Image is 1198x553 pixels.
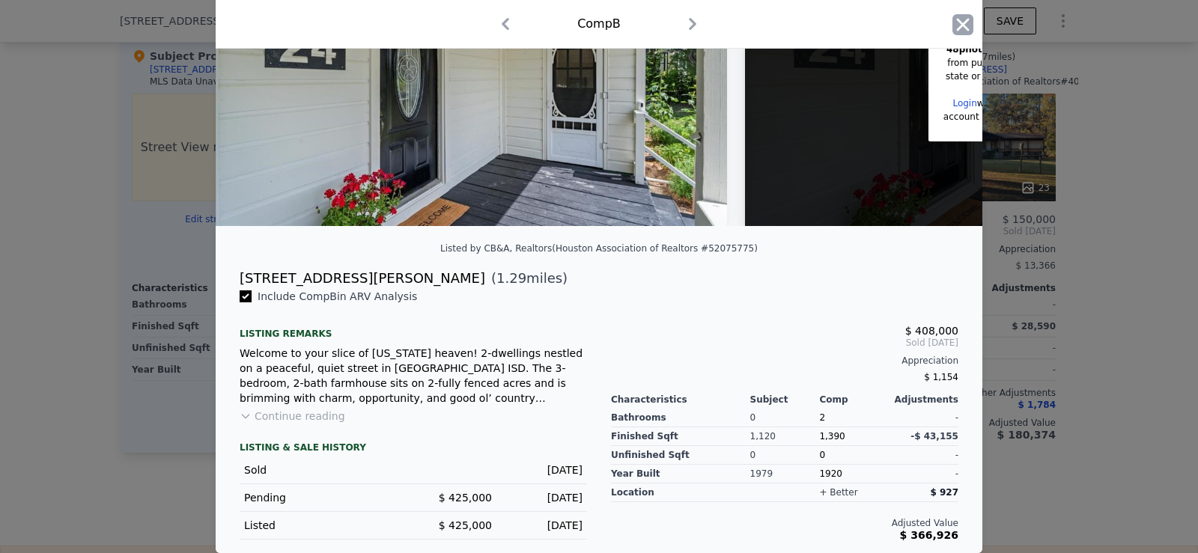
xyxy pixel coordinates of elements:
[819,431,845,442] span: 1,390
[750,409,820,427] div: 0
[240,316,587,340] div: Listing remarks
[611,355,958,367] div: Appreciation
[611,446,750,465] div: Unfinished Sqft
[611,465,750,483] div: Year Built
[924,372,958,382] span: $ 1,154
[504,490,583,505] div: [DATE]
[977,98,1048,109] span: with your agent
[440,243,758,254] div: Listed by CB&A, Realtors (Houston Association of Realtors #52075775)
[819,409,889,427] div: 2
[750,427,820,446] div: 1,120
[943,70,1057,83] div: state or MLS regulations
[750,465,820,483] div: 1979
[244,462,401,477] div: Sold
[439,519,492,531] span: $ 425,000
[244,518,401,533] div: Listed
[889,394,958,406] div: Adjustments
[889,465,958,483] div: -
[819,394,889,406] div: Comp
[952,98,976,109] a: Login
[240,346,587,406] div: Welcome to your slice of [US_STATE] heaven! 2-dwellings nestled on a peaceful, quiet street in [G...
[504,462,583,477] div: [DATE]
[889,409,958,427] div: -
[611,427,750,446] div: Finished Sqft
[819,486,857,498] div: + better
[240,409,345,424] button: Continue reading
[252,290,423,302] span: Include Comp B in ARV Analysis
[240,268,485,289] div: [STREET_ADDRESS][PERSON_NAME]
[611,337,958,349] span: Sold [DATE]
[611,517,958,529] div: Adjusted Value
[611,483,750,502] div: location
[946,44,994,55] span: 48 photos
[244,490,401,505] div: Pending
[900,529,958,541] span: $ 366,926
[750,446,820,465] div: 0
[943,43,1057,56] div: are restricted
[889,446,958,465] div: -
[905,325,958,337] span: $ 408,000
[910,431,958,442] span: -$ 43,155
[240,442,587,456] div: LISTING & SALE HISTORY
[439,492,492,504] span: $ 425,000
[750,394,820,406] div: Subject
[611,394,750,406] div: Characteristics
[943,56,1057,70] div: from public view due to
[943,110,1057,123] div: account or client account
[496,270,526,286] span: 1.29
[819,465,889,483] div: 1920
[504,518,583,533] div: [DATE]
[819,450,825,460] span: 0
[611,409,750,427] div: Bathrooms
[577,15,621,33] div: Comp B
[485,268,568,289] span: ( miles)
[930,487,958,498] span: $ 927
